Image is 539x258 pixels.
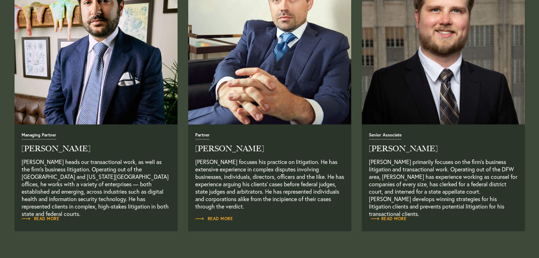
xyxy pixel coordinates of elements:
[195,217,233,221] span: Read More
[195,145,344,153] h2: [PERSON_NAME]
[22,145,170,153] h2: [PERSON_NAME]
[22,215,60,222] a: Read Full Bio
[369,133,402,140] span: Senior Associate
[22,133,56,140] span: Managing Partner
[22,158,170,210] p: [PERSON_NAME] heads our transactional work, as well as the firm’s business litigation. Operating ...
[195,215,233,222] a: Read Full Bio
[369,132,518,210] a: Read Full Bio
[22,217,60,221] span: Read More
[22,132,170,210] a: Read Full Bio
[195,132,344,210] a: Read Full Bio
[369,215,407,222] a: Read Full Bio
[369,145,518,153] h2: [PERSON_NAME]
[369,217,407,221] span: Read More
[195,133,210,140] span: Partner
[369,158,518,210] p: [PERSON_NAME] primarily focuses on the firm’s business litigation and transactional work. Operati...
[195,158,344,210] p: [PERSON_NAME] focuses his practice on litigation. He has extensive experience in complex disputes...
